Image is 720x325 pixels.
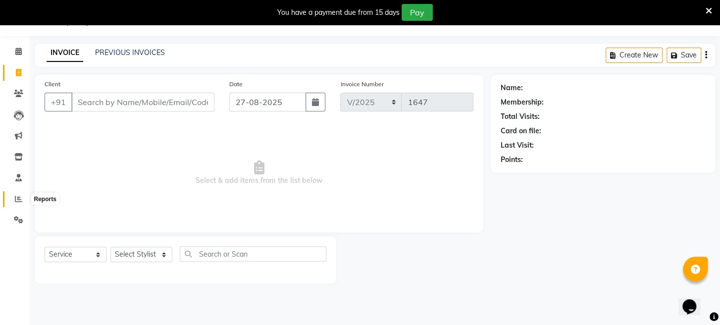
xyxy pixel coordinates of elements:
a: INVOICE [47,44,83,62]
div: Points: [501,155,523,165]
div: Membership: [501,97,544,108]
span: Select & add items from the list below [45,123,473,222]
button: Create New [606,48,663,63]
div: Card on file: [501,126,541,136]
label: Invoice Number [340,80,383,89]
div: You have a payment due from 15 days [277,7,400,18]
div: Total Visits: [501,111,540,122]
label: Client [45,80,60,89]
div: Reports [31,193,58,205]
button: +91 [45,93,72,111]
a: PREVIOUS INVOICES [95,48,165,57]
input: Search by Name/Mobile/Email/Code [71,93,214,111]
button: Save [667,48,701,63]
input: Search or Scan [180,246,326,262]
div: Last Visit: [501,140,534,151]
div: Name: [501,83,523,93]
iframe: chat widget [678,285,710,315]
label: Date [229,80,243,89]
button: Pay [402,4,433,21]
